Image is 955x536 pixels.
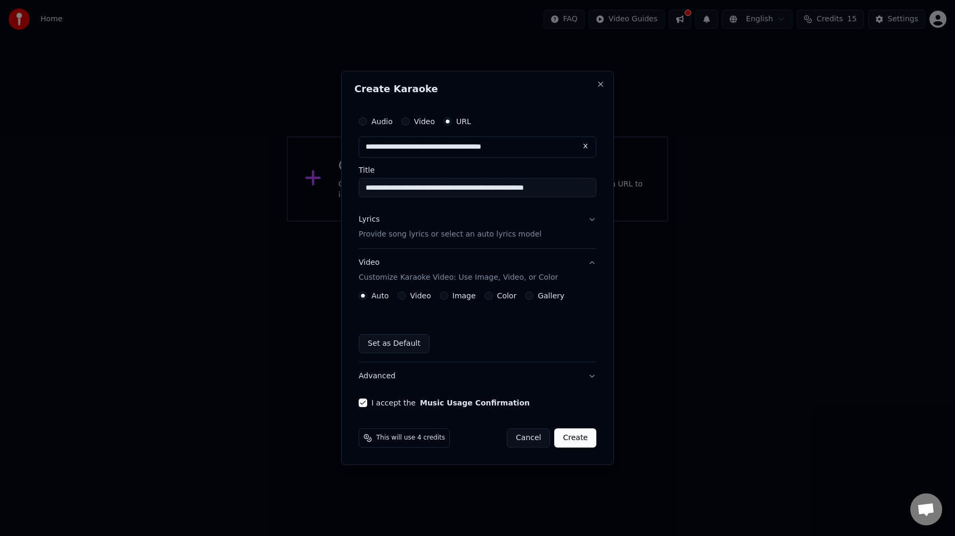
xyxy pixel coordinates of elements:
[371,399,530,407] label: I accept the
[354,84,601,94] h2: Create Karaoke
[420,399,530,407] button: I accept the
[359,206,596,248] button: LyricsProvide song lyrics or select an auto lyrics model
[456,118,471,125] label: URL
[538,292,564,299] label: Gallery
[359,291,596,362] div: VideoCustomize Karaoke Video: Use Image, Video, or Color
[359,229,541,240] p: Provide song lyrics or select an auto lyrics model
[359,257,558,283] div: Video
[376,434,445,442] span: This will use 4 credits
[507,428,550,448] button: Cancel
[359,362,596,390] button: Advanced
[371,292,389,299] label: Auto
[359,249,596,291] button: VideoCustomize Karaoke Video: Use Image, Video, or Color
[359,334,430,353] button: Set as Default
[410,292,431,299] label: Video
[359,166,596,174] label: Title
[371,118,393,125] label: Audio
[359,214,379,225] div: Lyrics
[497,292,517,299] label: Color
[554,428,596,448] button: Create
[414,118,435,125] label: Video
[452,292,476,299] label: Image
[359,272,558,283] p: Customize Karaoke Video: Use Image, Video, or Color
